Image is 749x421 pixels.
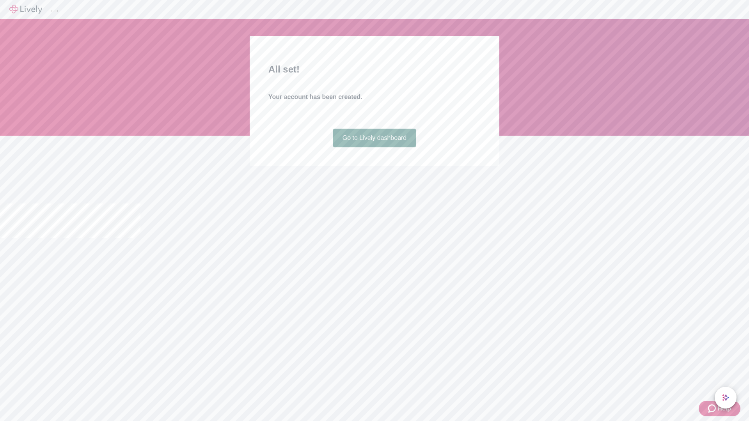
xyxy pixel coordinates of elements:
[268,92,481,102] h4: Your account has been created.
[51,10,58,12] button: Log out
[9,5,42,14] img: Lively
[715,387,737,409] button: chat
[699,401,740,416] button: Zendesk support iconHelp
[333,129,416,147] a: Go to Lively dashboard
[717,404,731,413] span: Help
[722,394,729,402] svg: Lively AI Assistant
[268,62,481,76] h2: All set!
[708,404,717,413] svg: Zendesk support icon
